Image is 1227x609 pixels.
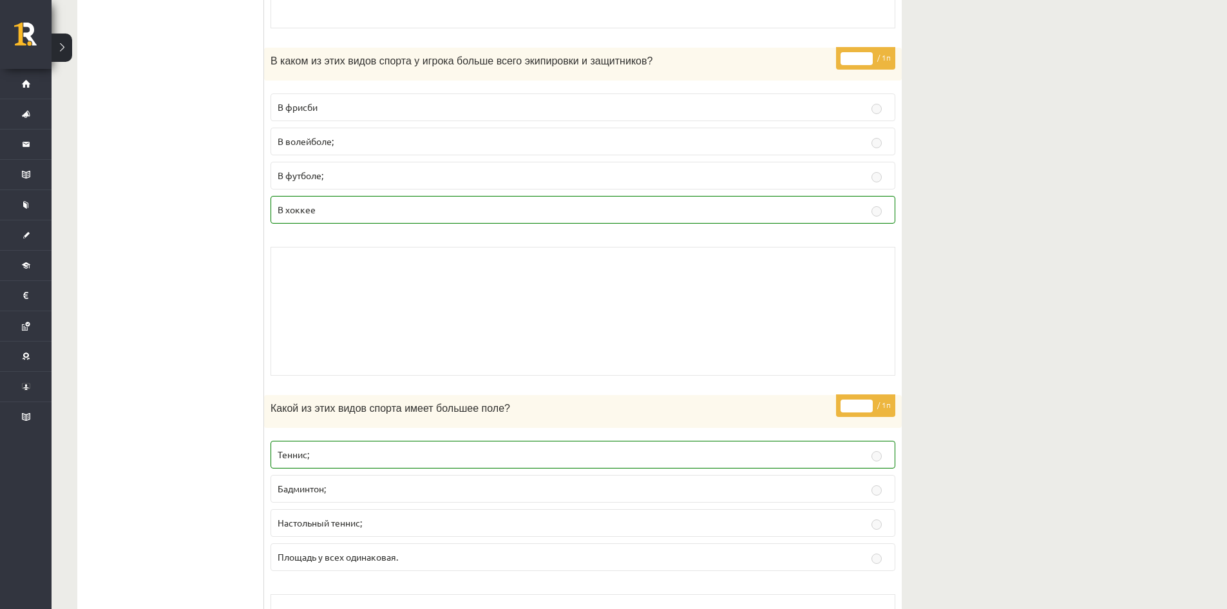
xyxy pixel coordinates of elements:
font: Бадминтон; [278,483,326,494]
font: В футболе; [278,169,323,181]
font: Площадь у всех одинаковая. [278,551,398,563]
font: / 1п [877,400,891,410]
font: Какой из этих видов спорта имеет большее поле? [271,403,510,414]
font: В волейболе; [278,135,334,147]
input: В футболе; [871,172,882,182]
font: В хоккее [278,204,316,215]
font: В каком из этих видов спорта у игрока больше всего экипировки и защитников? [271,55,652,66]
input: Настольный теннис; [871,519,882,530]
font: В фрисби [278,101,318,113]
input: Теннис; [871,451,882,461]
input: Бадминтон; [871,485,882,496]
a: Рижская 1-я средняя школа заочного обучения [14,23,52,55]
font: / 1п [877,52,891,63]
font: Настольный теннис; [278,517,362,528]
input: В хоккее [871,206,882,217]
input: В фрисби [871,104,882,114]
input: В волейболе; [871,138,882,148]
input: Площадь у всех одинаковая. [871,554,882,564]
font: Теннис; [278,449,309,460]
